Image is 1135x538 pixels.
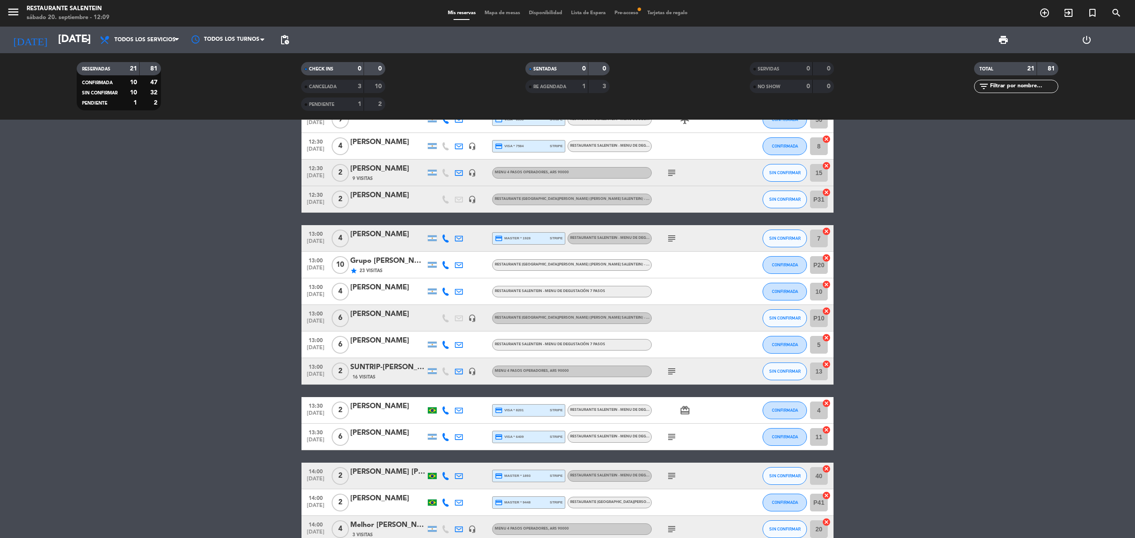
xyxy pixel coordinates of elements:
span: 4 [332,230,349,247]
strong: 1 [582,83,586,90]
span: stripe [550,117,563,122]
i: subject [666,471,677,481]
span: stripe [550,143,563,149]
span: RESTAURANTE SALENTEIN - Menu de Degustación 7 pasos [495,343,605,346]
span: Pendiente [82,101,107,105]
span: 2 [332,467,349,485]
span: master * 9448 [495,499,531,507]
span: 14:00 [305,492,327,503]
strong: 0 [806,83,810,90]
span: 13:00 [305,281,327,292]
i: headset_mic [468,525,476,533]
span: 4 [332,283,349,300]
span: 2 [332,494,349,511]
span: [DATE] [305,371,327,382]
span: RESTAURANTE [GEOGRAPHIC_DATA][PERSON_NAME] ([PERSON_NAME] Salentein) - Menú de Pasos [495,263,676,266]
span: CONFIRMADA [772,500,798,505]
strong: 21 [130,66,137,72]
span: RESTAURANTE [GEOGRAPHIC_DATA][PERSON_NAME] ([PERSON_NAME] Salentein) - Menú de Pasos [495,316,698,320]
button: CONFIRMADA [763,283,807,300]
span: [DATE] [305,437,327,447]
strong: 10 [130,79,137,86]
span: CONFIRMADA [772,117,798,122]
i: headset_mic [468,314,476,322]
strong: 2 [378,101,384,107]
i: headset_mic [468,195,476,203]
i: cancel [822,135,831,144]
div: Melhor [PERSON_NAME] [350,519,426,531]
span: 2 [332,363,349,380]
span: SIN CONFIRMAR [769,369,801,374]
i: arrow_drop_down [82,35,93,45]
span: 12:30 [305,163,327,173]
i: cancel [822,161,831,170]
i: credit_card [495,406,503,414]
strong: 2 [154,100,159,106]
span: visa * 0090 [495,116,524,124]
span: Pendiente [309,102,334,107]
i: cancel [822,518,831,526]
i: filter_list [978,81,989,92]
button: CONFIRMADA [763,256,807,274]
span: 4 [332,520,349,538]
span: [DATE] [305,173,327,183]
strong: 3 [603,83,608,90]
i: add_circle_outline [1039,8,1050,18]
span: [DATE] [305,199,327,210]
i: subject [666,168,677,178]
span: [DATE] [305,503,327,513]
span: pending_actions [279,35,290,45]
i: cancel [822,307,831,316]
span: [DATE] [305,238,327,249]
span: 13:00 [305,228,327,238]
span: [DATE] [305,292,327,302]
div: SUNTRIP-[PERSON_NAME] [350,362,426,373]
span: RESTAURANTE SALENTEIN - Menu de Degustación 7 pasos [570,117,681,121]
span: RESTAURANTE SALENTEIN - Menu de Degustación 7 pasos [570,474,681,477]
span: Menu 4 pasos operadores [495,171,569,174]
span: [DATE] [305,146,327,156]
div: [PERSON_NAME] [350,308,426,320]
div: [PERSON_NAME] [350,493,426,504]
span: RESTAURANTE SALENTEIN - Menu de Degustación 7 pasos [495,289,605,293]
span: CONFIRMADA [772,289,798,294]
span: RESTAURANTE SALENTEIN - Menu de Degustación 7 pasos [570,144,701,148]
button: SIN CONFIRMAR [763,520,807,538]
span: CONFIRMADA [772,434,798,439]
span: Mis reservas [443,11,480,16]
button: CONFIRMADA [763,336,807,354]
span: 10 [332,256,349,274]
span: RESERVADAS [82,67,110,71]
i: cancel [822,253,831,262]
span: 13:00 [305,255,327,265]
span: Tarjetas de regalo [643,11,692,16]
span: Mapa de mesas [480,11,524,16]
i: search [1111,8,1122,18]
span: Disponibilidad [524,11,567,16]
span: RESTAURANTE SALENTEIN - Menu de Degustación 7 pasos [570,236,681,240]
span: CANCELADA [309,85,337,89]
span: RESTAURANTE [GEOGRAPHIC_DATA][PERSON_NAME] ([PERSON_NAME] Salentein) - Menú de Pasos [495,197,698,201]
span: 6 [332,336,349,354]
span: CONFIRMADA [82,81,113,85]
span: 2 [332,164,349,182]
i: cancel [822,188,831,197]
i: credit_card [495,499,503,507]
strong: 0 [358,66,361,72]
span: print [998,35,1009,45]
strong: 81 [1048,66,1057,72]
button: CONFIRMADA [763,137,807,155]
span: RESTAURANTE SALENTEIN - Menu de Degustación 7 pasos [570,408,681,412]
button: menu [7,5,20,22]
span: stripe [550,407,563,413]
i: headset_mic [468,367,476,375]
div: Restaurante Salentein [27,4,110,13]
span: master * 1928 [495,234,531,242]
i: credit_card [495,142,503,150]
strong: 0 [582,66,586,72]
i: credit_card [495,433,503,441]
span: stripe [550,434,563,440]
span: 23 Visitas [360,267,383,274]
span: visa * 8201 [495,406,524,414]
div: [PERSON_NAME] [350,427,426,439]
